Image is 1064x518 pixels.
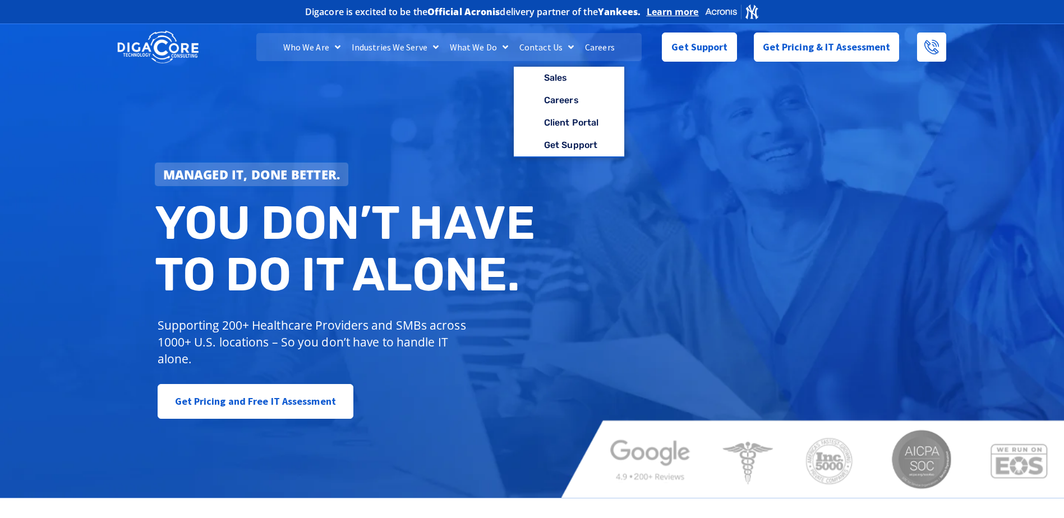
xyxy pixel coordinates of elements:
[117,30,199,65] img: DigaCore Technology Consulting
[763,36,891,58] span: Get Pricing & IT Assessment
[163,166,340,183] strong: Managed IT, done better.
[662,33,736,62] a: Get Support
[278,33,346,61] a: Who We Are
[514,112,624,134] a: Client Portal
[514,33,579,61] a: Contact Us
[647,6,699,17] a: Learn more
[579,33,620,61] a: Careers
[155,197,541,300] h2: You don’t have to do IT alone.
[158,317,471,367] p: Supporting 200+ Healthcare Providers and SMBs across 1000+ U.S. locations – So you don’t have to ...
[514,67,624,158] ul: Contact Us
[514,89,624,112] a: Careers
[671,36,727,58] span: Get Support
[444,33,514,61] a: What We Do
[514,67,624,89] a: Sales
[514,134,624,156] a: Get Support
[175,390,336,413] span: Get Pricing and Free IT Assessment
[704,3,759,20] img: Acronis
[598,6,641,18] b: Yankees.
[305,7,641,16] h2: Digacore is excited to be the delivery partner of the
[427,6,500,18] b: Official Acronis
[754,33,900,62] a: Get Pricing & IT Assessment
[155,163,349,186] a: Managed IT, done better.
[158,384,353,419] a: Get Pricing and Free IT Assessment
[346,33,444,61] a: Industries We Serve
[256,33,641,61] nav: Menu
